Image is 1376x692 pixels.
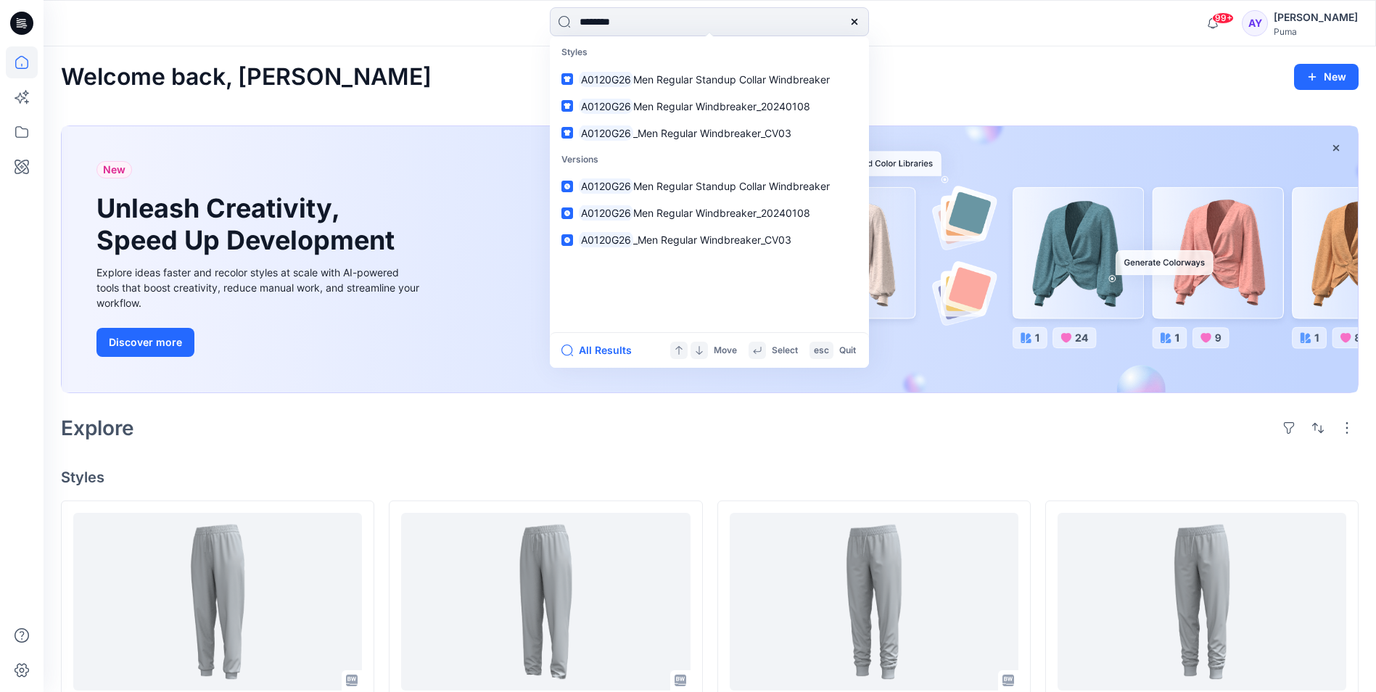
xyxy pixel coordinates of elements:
[61,64,432,91] h2: Welcome back, [PERSON_NAME]
[61,416,134,440] h2: Explore
[1274,26,1358,37] div: Puma
[401,513,690,691] a: A0250K20_Womens Regular Pes Tricot Knit Pants_High Rise_Open Hem_CV02
[553,173,866,199] a: A0120G26Men Regular Standup Collar Windbreaker
[633,73,830,86] span: Men Regular Standup Collar Windbreaker
[633,180,830,192] span: Men Regular Standup Collar Windbreaker
[103,161,125,178] span: New
[96,265,423,310] div: Explore ideas faster and recolor styles at scale with AI-powered tools that boost creativity, red...
[1212,12,1234,24] span: 99+
[553,120,866,147] a: A0120G26_Men Regular Windbreaker_CV03
[579,178,633,194] mark: A0120G26
[579,205,633,221] mark: A0120G26
[579,231,633,248] mark: A0120G26
[1242,10,1268,36] div: AY
[1058,513,1346,691] a: A0250K20_Womens Regular Pes Tricot Knit Pants_Mid Rise_Closed cuff_CV01
[96,328,194,357] button: Discover more
[633,207,810,219] span: Men Regular Windbreaker_20240108
[579,71,633,88] mark: A0120G26
[633,234,791,246] span: _Men Regular Windbreaker_CV03
[730,513,1018,691] a: A0250K20_Womens Regular Pes Tricot Knit Pants_Mid Rise_Closed cuff_CV01
[96,328,423,357] a: Discover more
[633,127,791,139] span: _Men Regular Windbreaker_CV03
[714,343,737,358] p: Move
[61,469,1359,486] h4: Styles
[1274,9,1358,26] div: [PERSON_NAME]
[814,343,829,358] p: esc
[839,343,856,358] p: Quit
[633,100,810,112] span: Men Regular Windbreaker_20240108
[553,66,866,93] a: A0120G26Men Regular Standup Collar Windbreaker
[73,513,362,691] a: A0250K20_Womens Regular Pes Tricot Knit Pants_High Rise_Closed cuff_CV01
[561,342,641,359] button: All Results
[579,125,633,141] mark: A0120G26
[579,98,633,115] mark: A0120G26
[772,343,798,358] p: Select
[553,39,866,66] p: Styles
[553,199,866,226] a: A0120G26Men Regular Windbreaker_20240108
[553,93,866,120] a: A0120G26Men Regular Windbreaker_20240108
[1294,64,1359,90] button: New
[553,226,866,253] a: A0120G26_Men Regular Windbreaker_CV03
[96,193,401,255] h1: Unleash Creativity, Speed Up Development
[553,147,866,173] p: Versions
